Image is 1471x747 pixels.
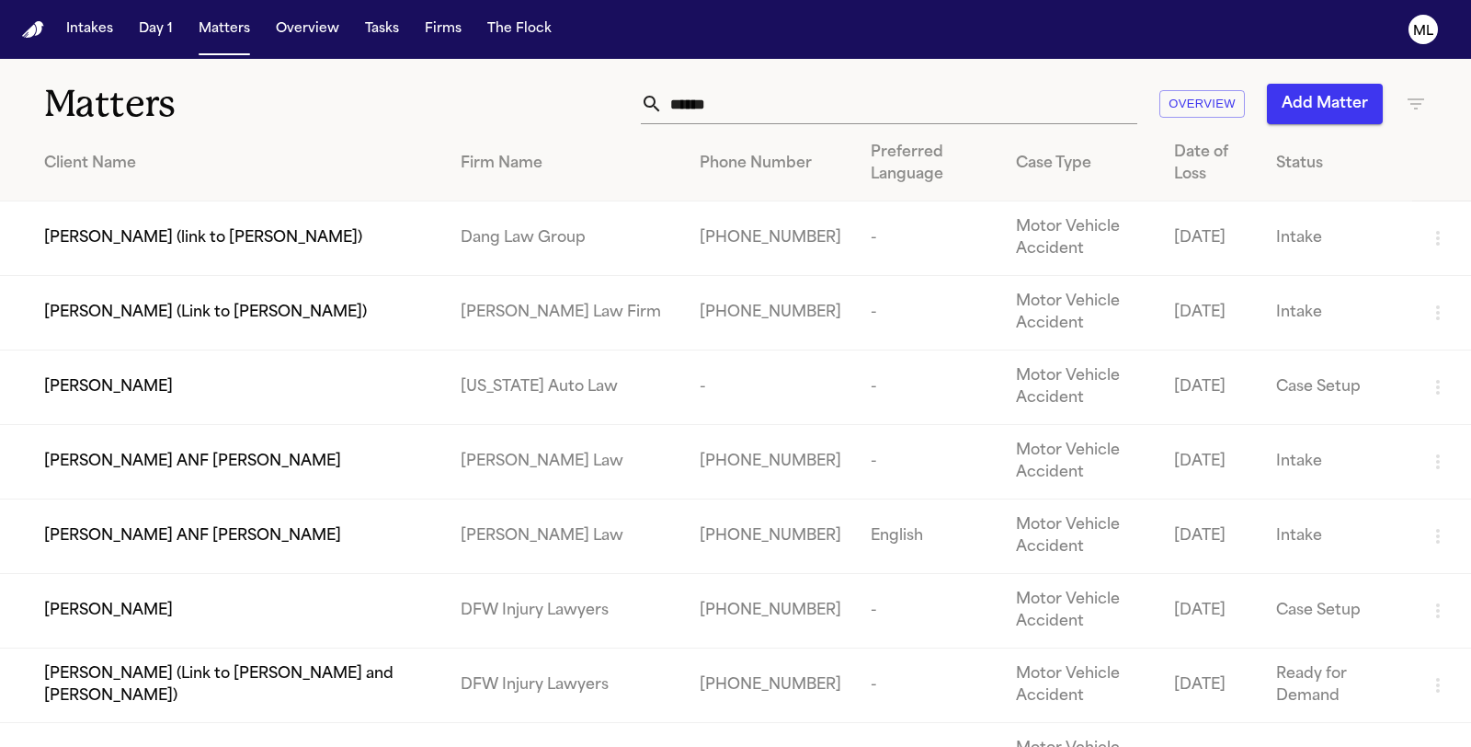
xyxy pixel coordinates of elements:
[1159,574,1261,649] td: [DATE]
[1001,500,1159,574] td: Motor Vehicle Accident
[44,451,341,473] span: [PERSON_NAME] ANF [PERSON_NAME]
[856,500,1000,574] td: English
[856,649,1000,723] td: -
[446,500,685,574] td: [PERSON_NAME] Law
[856,351,1000,425] td: -
[1159,201,1261,276] td: [DATE]
[1001,649,1159,723] td: Motor Vehicle Accident
[685,201,856,276] td: [PHONE_NUMBER]
[1159,90,1245,119] button: Overview
[856,201,1000,276] td: -
[1261,649,1412,723] td: Ready for Demand
[1267,84,1383,124] button: Add Matter
[685,351,856,425] td: -
[446,425,685,500] td: [PERSON_NAME] Law
[268,13,347,46] button: Overview
[1261,574,1412,649] td: Case Setup
[685,425,856,500] td: [PHONE_NUMBER]
[44,525,341,547] span: [PERSON_NAME] ANF [PERSON_NAME]
[685,574,856,649] td: [PHONE_NUMBER]
[856,276,1000,351] td: -
[44,376,173,398] span: [PERSON_NAME]
[446,201,685,276] td: Dang Law Group
[1261,425,1412,500] td: Intake
[685,500,856,574] td: [PHONE_NUMBER]
[856,425,1000,500] td: -
[856,574,1000,649] td: -
[191,13,257,46] button: Matters
[22,21,44,39] img: Finch Logo
[1016,153,1145,175] div: Case Type
[446,351,685,425] td: [US_STATE] Auto Law
[1159,276,1261,351] td: [DATE]
[1001,276,1159,351] td: Motor Vehicle Accident
[446,649,685,723] td: DFW Injury Lawyers
[1276,153,1397,175] div: Status
[1174,142,1247,186] div: Date of Loss
[44,227,362,249] span: [PERSON_NAME] (link to [PERSON_NAME])
[44,663,431,707] span: [PERSON_NAME] (Link to [PERSON_NAME] and [PERSON_NAME])
[685,276,856,351] td: [PHONE_NUMBER]
[1159,425,1261,500] td: [DATE]
[461,153,670,175] div: Firm Name
[1261,276,1412,351] td: Intake
[1001,201,1159,276] td: Motor Vehicle Accident
[700,153,841,175] div: Phone Number
[480,13,559,46] button: The Flock
[1159,351,1261,425] td: [DATE]
[417,13,469,46] button: Firms
[1261,351,1412,425] td: Case Setup
[446,574,685,649] td: DFW Injury Lawyers
[44,302,367,324] span: [PERSON_NAME] (Link to [PERSON_NAME])
[1159,649,1261,723] td: [DATE]
[1001,574,1159,649] td: Motor Vehicle Accident
[1261,201,1412,276] td: Intake
[1261,500,1412,574] td: Intake
[59,13,120,46] button: Intakes
[871,142,986,186] div: Preferred Language
[44,153,431,175] div: Client Name
[44,600,173,622] span: [PERSON_NAME]
[446,276,685,351] td: [PERSON_NAME] Law Firm
[22,21,44,39] a: Home
[1001,351,1159,425] td: Motor Vehicle Accident
[131,13,180,46] button: Day 1
[685,649,856,723] td: [PHONE_NUMBER]
[44,81,435,127] h1: Matters
[358,13,406,46] button: Tasks
[1159,500,1261,574] td: [DATE]
[1001,425,1159,500] td: Motor Vehicle Accident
